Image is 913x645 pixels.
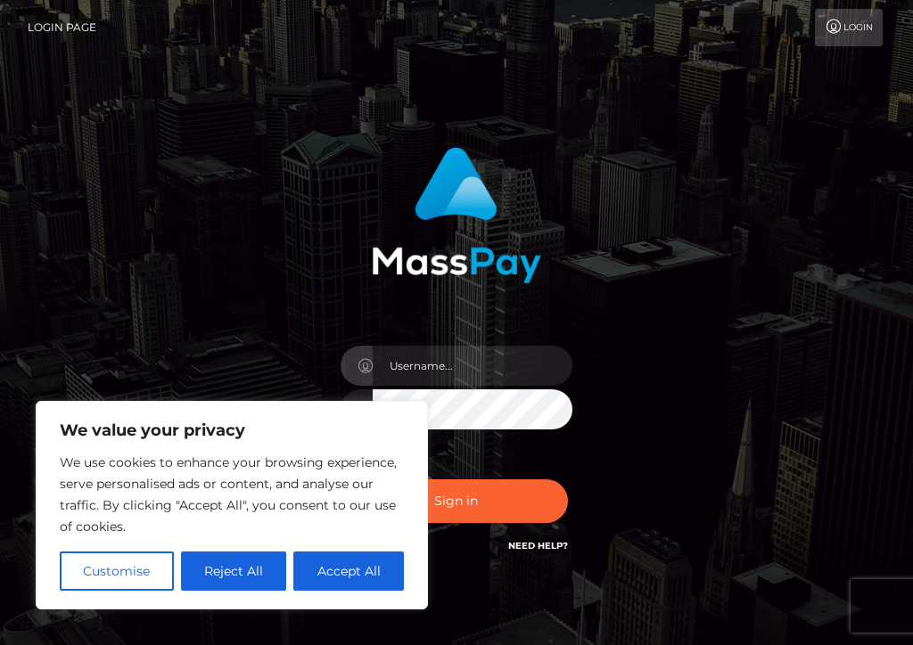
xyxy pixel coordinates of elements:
input: Username... [373,346,572,386]
a: Need Help? [508,540,568,551]
button: Accept All [293,551,404,591]
div: We value your privacy [36,401,428,609]
button: Sign in [345,479,568,523]
p: We use cookies to enhance your browsing experience, serve personalised ads or content, and analys... [60,452,404,537]
img: MassPay Login [372,147,541,283]
button: Reject All [181,551,287,591]
a: Login Page [28,9,96,46]
p: We value your privacy [60,420,404,441]
button: Customise [60,551,174,591]
a: Login [815,9,883,46]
